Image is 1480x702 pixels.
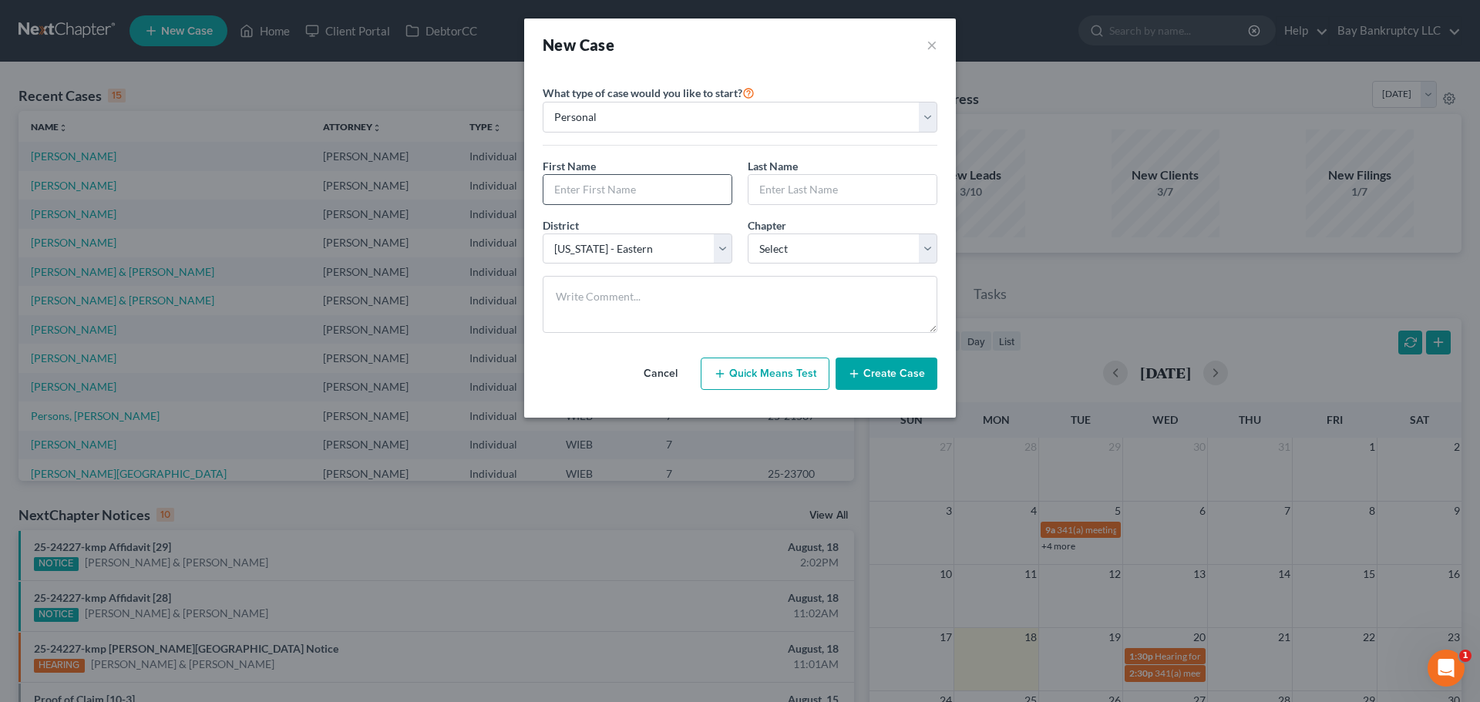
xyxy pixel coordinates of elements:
[748,160,798,173] span: Last Name
[543,175,732,204] input: Enter First Name
[748,175,937,204] input: Enter Last Name
[1459,650,1472,662] span: 1
[1428,650,1465,687] iframe: Intercom live chat
[543,35,614,54] strong: New Case
[627,358,695,389] button: Cancel
[927,34,937,55] button: ×
[543,160,596,173] span: First Name
[543,219,579,232] span: District
[543,83,755,102] label: What type of case would you like to start?
[836,358,937,390] button: Create Case
[748,219,786,232] span: Chapter
[701,358,829,390] button: Quick Means Test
